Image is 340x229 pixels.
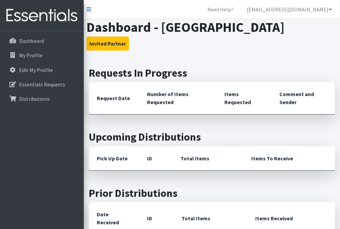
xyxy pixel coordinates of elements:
button: Invited Partner [86,36,129,51]
th: Pick Up Date [89,146,139,171]
p: Essentials Requests [19,81,65,88]
th: Total Items [173,146,244,171]
h2: Requests In Progress [89,67,335,79]
th: Items Requested [216,82,272,115]
th: ID [139,146,173,171]
p: Distributions [19,95,50,102]
th: Items To Receive [243,146,335,171]
a: Distributions [3,92,81,105]
a: Dashboard [3,34,81,48]
p: My Profile [19,52,43,59]
th: Number of Items Requested [139,82,216,115]
p: Dashboard [19,37,44,44]
a: [EMAIL_ADDRESS][DOMAIN_NAME] [242,3,337,16]
a: Edit My Profile [3,63,81,77]
h2: Upcoming Distributions [89,131,335,143]
h1: Dashboard - [GEOGRAPHIC_DATA] [86,19,338,35]
p: Edit My Profile [19,67,53,73]
th: Comment and Sender [271,82,335,115]
a: My Profile [3,49,81,62]
a: Essentials Requests [3,78,81,91]
th: Request Date [89,82,139,115]
img: HumanEssentials [3,4,81,27]
a: Need Help? [202,3,239,16]
h2: Prior Distributions [89,187,335,200]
